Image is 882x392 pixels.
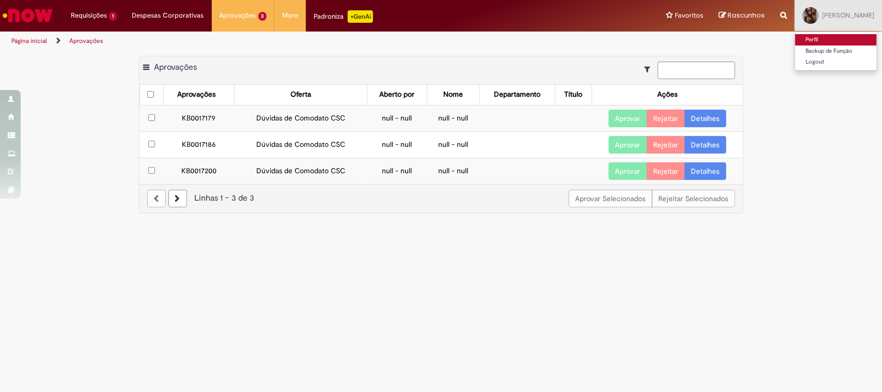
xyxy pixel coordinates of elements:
div: Departamento [494,89,540,100]
button: Aprovar [609,110,647,127]
td: null - null [427,131,479,158]
a: Aprovações [69,37,103,45]
td: Dúvidas de Comodato CSC [234,158,367,184]
button: Rejeitar [647,162,685,180]
button: Aprovar [609,136,647,154]
a: Logout [795,56,877,68]
a: Rascunhos [719,11,765,21]
span: 3 [258,12,267,21]
ul: Trilhas de página [8,32,580,51]
p: +GenAi [348,10,373,23]
td: null - null [367,131,427,158]
div: Padroniza [314,10,373,23]
span: 1 [109,12,117,21]
div: Oferta [290,89,311,100]
span: Requisições [71,10,107,21]
div: Aberto por [380,89,415,100]
div: Aprovações [177,89,215,100]
a: Página inicial [11,37,47,45]
span: Favoritos [675,10,703,21]
th: Aprovações [163,85,234,105]
span: Rascunhos [728,10,765,20]
td: null - null [367,158,427,184]
a: Detalhes [685,110,726,127]
div: Ações [657,89,677,100]
td: Dúvidas de Comodato CSC [234,131,367,158]
span: Aprovações [220,10,256,21]
div: Linhas 1 − 3 de 3 [147,192,735,204]
a: Detalhes [685,162,726,180]
button: Rejeitar [647,110,685,127]
td: null - null [427,158,479,184]
a: Detalhes [685,136,726,154]
div: Título [565,89,583,100]
td: null - null [427,105,479,131]
span: Aprovações [154,62,197,72]
td: null - null [367,105,427,131]
a: Backup de Função [795,46,877,57]
i: Mostrar filtros para: Suas Solicitações [645,66,656,73]
span: Despesas Corporativas [132,10,204,21]
span: More [282,10,298,21]
td: KB0017200 [163,158,234,184]
div: Nome [443,89,463,100]
td: KB0017179 [163,105,234,131]
td: KB0017186 [163,131,234,158]
span: [PERSON_NAME] [822,11,874,20]
button: Aprovar [609,162,647,180]
td: Dúvidas de Comodato CSC [234,105,367,131]
img: ServiceNow [1,5,54,26]
a: Perfil [795,34,877,46]
button: Rejeitar [647,136,685,154]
